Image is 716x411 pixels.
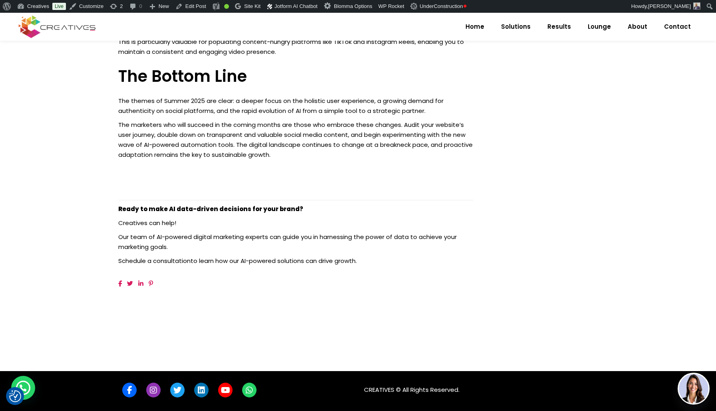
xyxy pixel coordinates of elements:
a: link [194,383,209,397]
p: CREATIVES © All Rights Reserved. [364,379,598,395]
span: Solutions [501,16,531,37]
a: Solutions [493,16,539,37]
a: link [122,383,137,397]
span: Results [547,16,571,37]
p: The themes of Summer 2025 are clear: a deeper focus on the holistic user experience, a growing de... [118,96,473,116]
img: agent [679,374,708,403]
a: link [170,383,185,397]
span: Home [465,16,484,37]
img: Creatives [17,14,97,39]
div: Good [224,4,229,9]
span: About [628,16,647,37]
img: Creatives | Digital Marketing Pulse: The Biggest News from July & August 2025 [693,2,700,10]
strong: Ready to make AI data-driven decisions for your brand? [118,205,303,213]
a: link [146,383,161,397]
a: link [138,279,143,288]
a: link [127,279,133,288]
a: link [149,279,153,288]
span: Contact [664,16,691,37]
img: Revisit consent button [9,390,21,402]
a: link [218,383,233,397]
a: Lounge [579,16,619,37]
a: Results [539,16,579,37]
span: [PERSON_NAME] [648,3,691,9]
a: Home [457,16,493,37]
p: The marketers who will succeed in the coming months are those who embrace these changes. Audit yo... [118,120,473,160]
span: Site Kit [244,3,261,9]
img: Creatives | Digital Marketing Pulse: The Biggest News from July & August 2025 [410,3,418,10]
a: About [619,16,656,37]
span: Lounge [588,16,611,37]
p: Creatives can help! [118,218,473,228]
button: Consent Preferences [9,390,21,402]
h3: The Bottom Line [118,67,473,86]
a: Contact [656,16,699,37]
a: Live [52,3,66,10]
a: Schedule a consultation [118,257,191,265]
p: to learn how our AI-powered solutions can drive growth. [118,256,473,266]
a: link [242,383,257,397]
a: link [118,279,122,288]
p: Our team of AI-powered digital marketing experts can guide you in harnessing the power of data to... [118,232,473,252]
